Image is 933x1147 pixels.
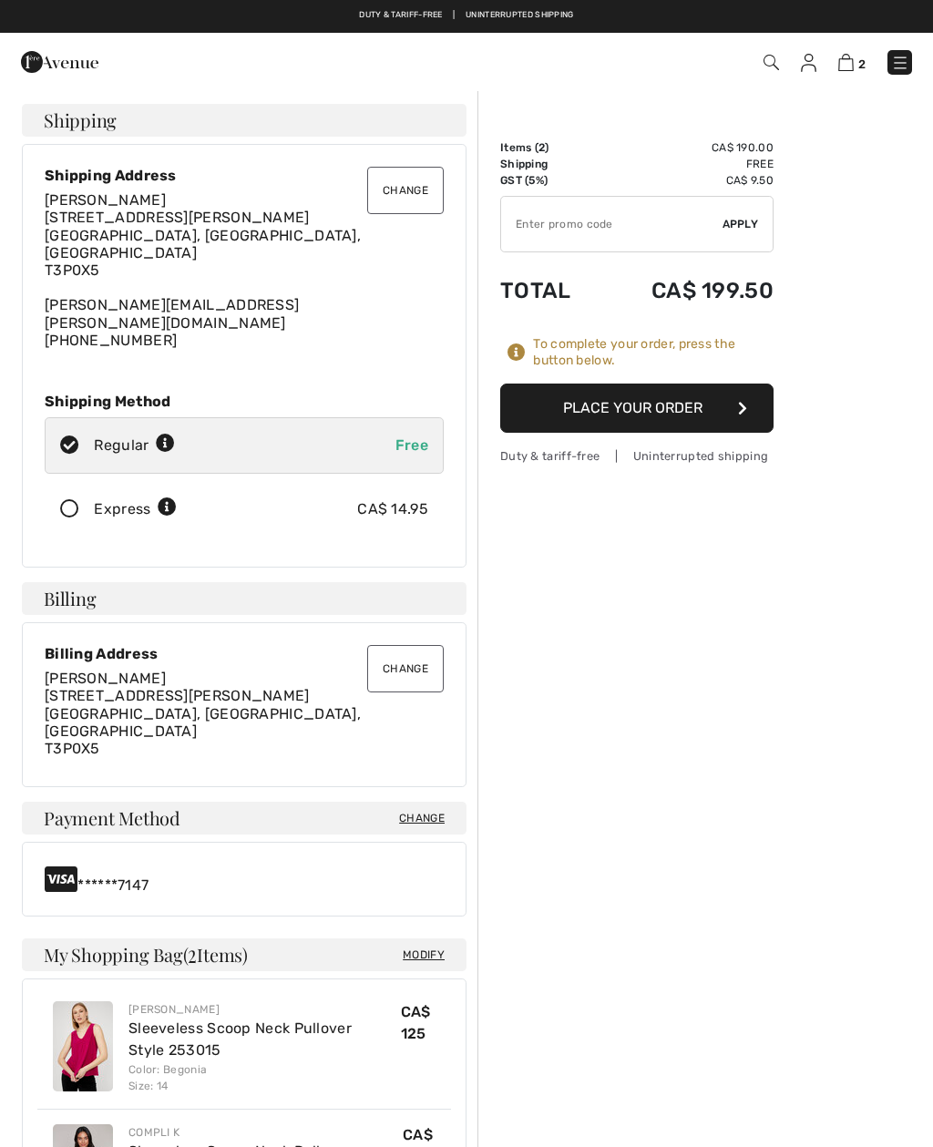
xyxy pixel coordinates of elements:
h4: My Shopping Bag [22,938,466,971]
a: 2 [838,51,866,73]
td: CA$ 190.00 [600,139,774,156]
img: Shopping Bag [838,54,854,71]
div: [PERSON_NAME] [128,1001,401,1018]
button: Place Your Order [500,384,774,433]
span: Apply [723,216,759,232]
td: Free [600,156,774,172]
img: Search [764,55,779,70]
div: Shipping Method [45,393,444,410]
span: Change [399,810,445,826]
div: Duty & tariff-free | Uninterrupted shipping [500,447,774,465]
input: Promo code [501,197,723,251]
span: [PERSON_NAME] [45,670,166,687]
span: ( Items) [183,942,248,967]
a: 1ère Avenue [21,52,98,69]
span: 2 [858,57,866,71]
img: Sleeveless Scoop Neck Pullover Style 253015 [53,1001,113,1091]
button: Change [367,645,444,692]
a: [PHONE_NUMBER] [45,332,177,349]
span: [PERSON_NAME] [45,191,166,209]
span: CA$ 125 [401,1003,431,1042]
td: Total [500,260,600,322]
img: Menu [891,54,909,72]
div: Regular [94,435,175,456]
div: Express [94,498,177,520]
td: CA$ 199.50 [600,260,774,322]
button: Change [367,167,444,214]
span: [STREET_ADDRESS][PERSON_NAME] [GEOGRAPHIC_DATA], [GEOGRAPHIC_DATA], [GEOGRAPHIC_DATA] T3P0X5 [45,687,361,757]
a: Sleeveless Scoop Neck Pullover Style 253015 [128,1019,352,1059]
td: Shipping [500,156,600,172]
div: Color: Begonia Size: 14 [128,1061,401,1094]
img: 1ère Avenue [21,44,98,80]
span: Free [395,436,428,454]
img: My Info [801,54,816,72]
div: Compli K [128,1124,403,1141]
span: 2 [538,141,545,154]
td: Items ( ) [500,139,600,156]
span: 2 [188,942,197,966]
td: GST (5%) [500,172,600,189]
span: [STREET_ADDRESS][PERSON_NAME] [GEOGRAPHIC_DATA], [GEOGRAPHIC_DATA], [GEOGRAPHIC_DATA] T3P0X5 [45,209,361,279]
div: [PERSON_NAME][EMAIL_ADDRESS][PERSON_NAME][DOMAIN_NAME] [45,191,444,349]
span: Billing [44,589,96,608]
div: Billing Address [45,645,444,662]
span: Modify [403,946,445,964]
div: To complete your order, press the button below. [533,336,774,369]
div: Shipping Address [45,167,444,184]
td: CA$ 9.50 [600,172,774,189]
span: Shipping [44,111,117,129]
span: Payment Method [44,809,180,827]
div: CA$ 14.95 [357,498,428,520]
